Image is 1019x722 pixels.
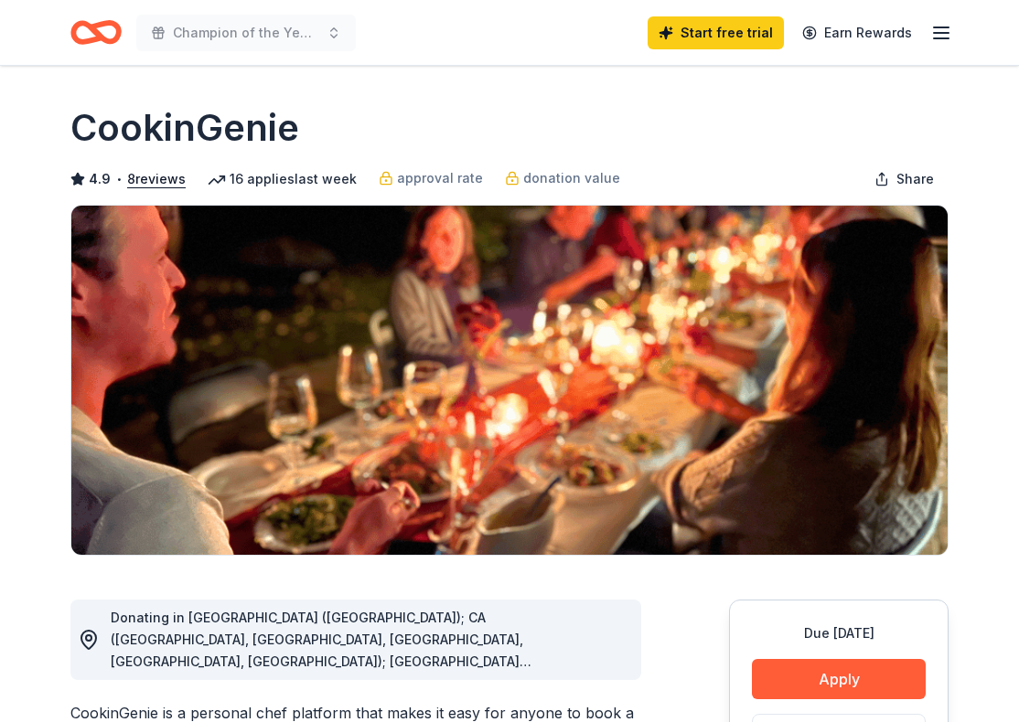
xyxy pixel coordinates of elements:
button: 8reviews [127,168,186,190]
img: Image for CookinGenie [71,206,948,555]
button: Apply [752,659,926,699]
a: approval rate [379,167,483,189]
a: Start free trial [648,16,784,49]
span: Share [896,168,934,190]
a: Home [70,11,122,54]
div: Due [DATE] [752,622,926,644]
button: Share [860,161,949,197]
a: Earn Rewards [791,16,923,49]
span: • [116,172,123,186]
span: Champion of the Year gala [173,22,319,44]
span: approval rate [397,167,483,189]
div: 16 applies last week [208,168,357,190]
a: donation value [505,167,620,189]
span: donation value [523,167,620,189]
span: 4.9 [89,168,111,190]
button: Champion of the Year gala [136,15,356,51]
h1: CookinGenie [70,102,299,154]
